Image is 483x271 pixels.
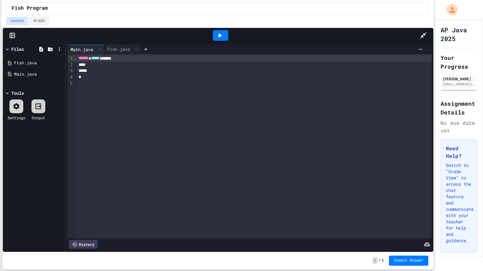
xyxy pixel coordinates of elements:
div: History [69,240,97,249]
div: 1 [67,55,74,62]
h1: AP Java 2025 [441,25,477,43]
button: Grade [29,17,49,25]
span: 1 [381,258,384,263]
div: Main.java [14,71,63,77]
h2: Your Progress [441,53,477,71]
div: Output [32,115,45,120]
div: Fish.java [104,46,133,52]
span: Fish Program [12,5,48,12]
h3: Need Help? [446,145,472,160]
button: Lesson [6,17,28,25]
div: Fish.java [104,45,141,54]
button: Submit Answer [389,256,429,266]
div: My Account [440,3,459,17]
span: - [373,258,377,264]
div: 3 [67,68,74,74]
div: Settings [8,115,25,120]
div: Tools [11,90,24,96]
div: 2 [67,62,74,68]
div: [EMAIL_ADDRESS][DOMAIN_NAME] [442,82,475,87]
div: Files [11,46,24,52]
div: Fish.java [14,60,63,66]
span: Submit Answer [394,258,424,263]
div: No due date set [441,119,477,134]
div: Main.java [67,45,104,54]
div: Main.java [67,46,96,53]
div: [PERSON_NAME] [442,76,475,82]
div: 4 [67,74,74,80]
h2: Assignment Details [441,99,477,117]
p: Switch to "Grade View" to access the chat feature and communicate with your teacher for help and ... [446,162,472,244]
span: / [379,258,381,263]
span: Fold line [74,56,77,61]
div: 5 [67,80,74,87]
